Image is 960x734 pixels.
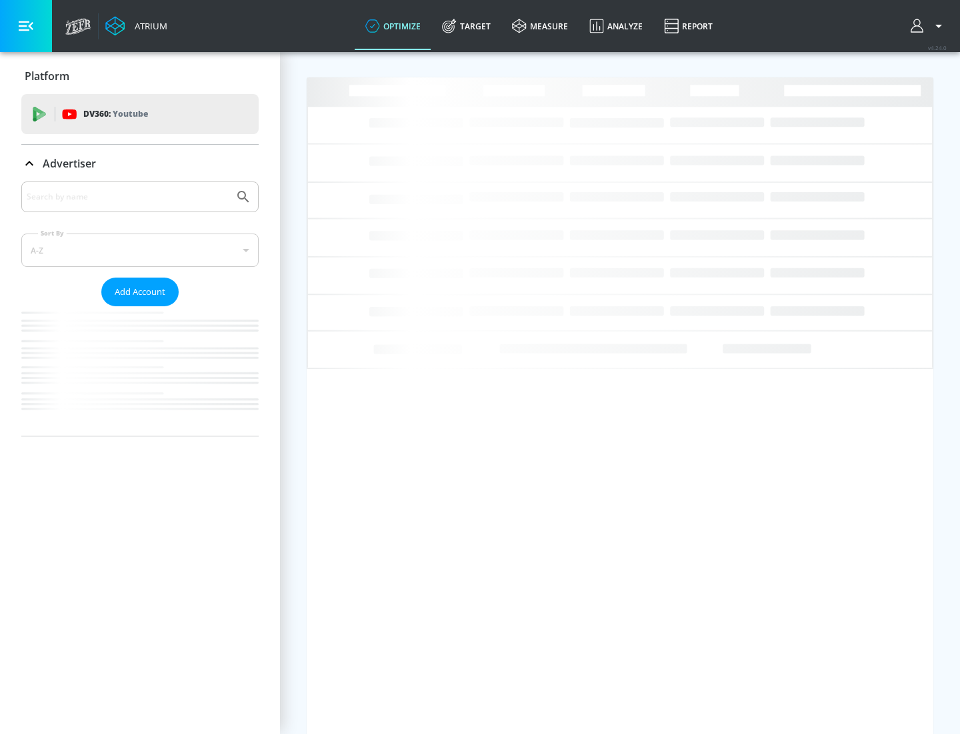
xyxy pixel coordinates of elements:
span: v 4.24.0 [928,44,947,51]
p: Platform [25,69,69,83]
div: A-Z [21,234,259,267]
a: Atrium [105,16,167,36]
p: Youtube [113,107,148,121]
div: Advertiser [21,181,259,436]
a: Target [431,2,501,50]
a: Report [653,2,723,50]
button: Add Account [101,278,179,306]
nav: list of Advertiser [21,306,259,436]
div: Atrium [129,20,167,32]
a: Analyze [579,2,653,50]
input: Search by name [27,188,229,206]
a: optimize [355,2,431,50]
label: Sort By [38,229,67,238]
p: DV360: [83,107,148,121]
p: Advertiser [43,156,96,171]
span: Add Account [115,284,165,300]
div: Platform [21,57,259,95]
a: measure [501,2,579,50]
div: DV360: Youtube [21,94,259,134]
div: Advertiser [21,145,259,182]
